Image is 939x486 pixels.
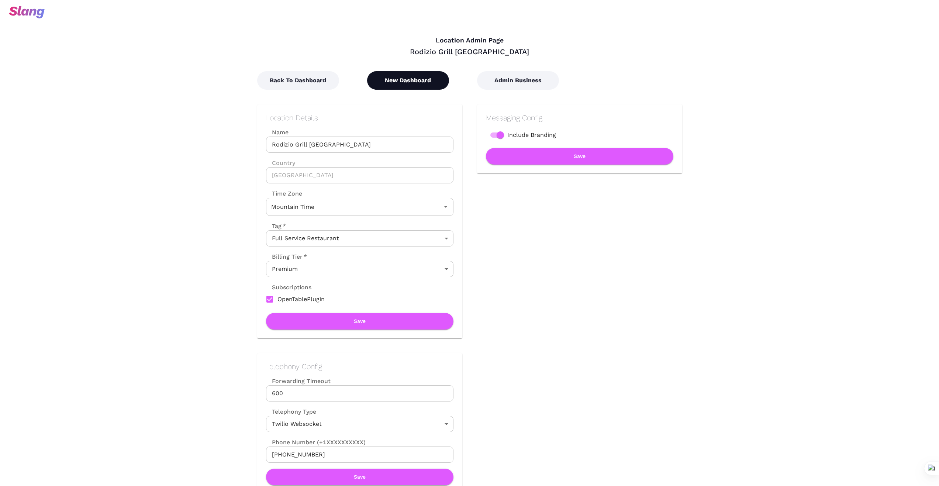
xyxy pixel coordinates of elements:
[9,6,45,18] img: svg+xml;base64,PHN2ZyB3aWR0aD0iOTciIGhlaWdodD0iMzQiIHZpZXdCb3g9IjAgMCA5NyAzNCIgZmlsbD0ibm9uZSIgeG...
[441,201,451,212] button: Open
[477,77,559,84] a: Admin Business
[266,128,453,137] label: Name
[266,416,453,432] div: Twilio Websocket
[257,37,682,45] h4: Location Admin Page
[266,377,453,385] label: Forwarding Timeout
[367,77,449,84] a: New Dashboard
[266,261,453,277] div: Premium
[486,113,673,122] h2: Messaging Config
[266,222,286,230] label: Tag
[507,131,556,139] span: Include Branding
[266,438,453,447] label: Phone Number (+1XXXXXXXXXX)
[266,230,453,247] div: Full Service Restaurant
[257,47,682,56] div: Rodizio Grill [GEOGRAPHIC_DATA]
[257,71,339,90] button: Back To Dashboard
[266,362,453,371] h2: Telephony Config
[266,469,453,485] button: Save
[266,113,453,122] h2: Location Details
[486,148,673,165] button: Save
[257,77,339,84] a: Back To Dashboard
[367,71,449,90] button: New Dashboard
[266,189,453,198] label: Time Zone
[266,252,307,261] label: Billing Tier
[277,295,325,304] span: OpenTablePlugin
[266,283,311,292] label: Subscriptions
[266,159,453,167] label: Country
[266,407,316,416] label: Telephony Type
[266,313,453,330] button: Save
[477,71,559,90] button: Admin Business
